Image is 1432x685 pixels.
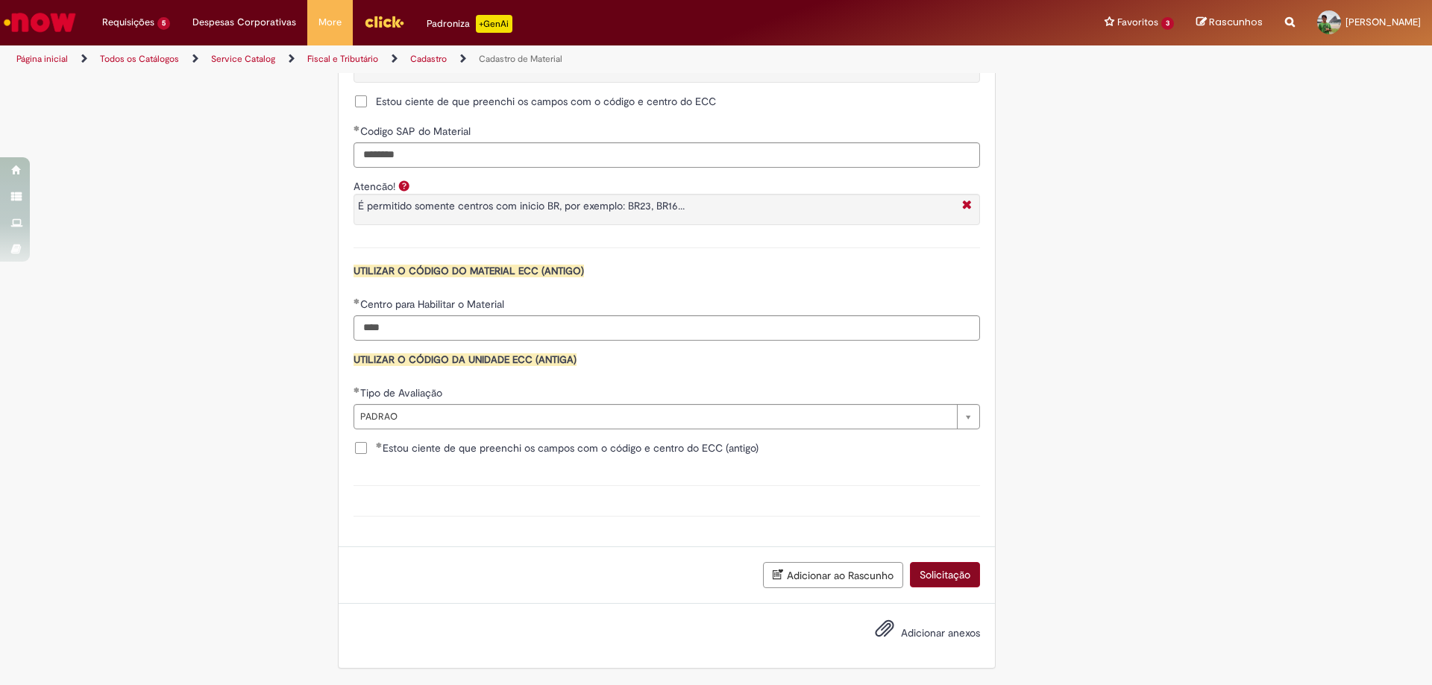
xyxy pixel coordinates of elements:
[11,45,943,73] ul: Trilhas de página
[157,17,170,30] span: 5
[395,180,413,192] span: Ajuda para Atencão!
[1345,16,1421,28] span: [PERSON_NAME]
[910,562,980,587] button: Solicitação
[354,298,360,304] span: Obrigatório Preenchido
[376,94,716,109] span: Estou ciente de que preenchi os campos com o código e centro do ECC
[427,15,512,33] div: Padroniza
[354,142,980,168] input: Codigo SAP do Material
[358,198,955,213] p: É permitido somente centros com inicio BR, por exemplo: BR23, BR16...
[354,180,395,193] label: Atencão!
[410,53,447,65] a: Cadastro
[901,626,980,640] span: Adicionar anexos
[1,7,78,37] img: ServiceNow
[354,265,584,277] span: UTILIZAR O CÓDIGO DO MATERIAL ECC (ANTIGO)
[354,125,360,131] span: Obrigatório Preenchido
[211,53,275,65] a: Service Catalog
[376,442,383,448] span: Obrigatório Preenchido
[360,124,474,138] span: Codigo SAP do Material
[364,10,404,33] img: click_logo_yellow_360x200.png
[1209,15,1263,29] span: Rascunhos
[958,198,976,214] i: Fechar More information Por question_atencao
[360,405,949,429] span: PADRAO
[192,15,296,30] span: Despesas Corporativas
[479,53,562,65] a: Cadastro de Material
[376,441,759,455] span: Estou ciente de que preenchi os campos com o código e centro do ECC (antigo)
[354,353,577,366] span: UTILIZAR O CÓDIGO DA UNIDADE ECC (ANTIGA)
[16,53,68,65] a: Página inicial
[1117,15,1158,30] span: Favoritos
[360,297,507,311] span: Centro para Habilitar o Material
[1161,17,1174,30] span: 3
[102,15,154,30] span: Requisições
[318,15,342,30] span: More
[763,562,903,588] button: Adicionar ao Rascunho
[354,387,360,393] span: Obrigatório Preenchido
[1196,16,1263,30] a: Rascunhos
[354,315,980,341] input: Centro para Habilitar o Material
[476,15,512,33] p: +GenAi
[360,386,445,400] span: Tipo de Avaliação
[871,615,898,649] button: Adicionar anexos
[307,53,378,65] a: Fiscal e Tributário
[100,53,179,65] a: Todos os Catálogos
